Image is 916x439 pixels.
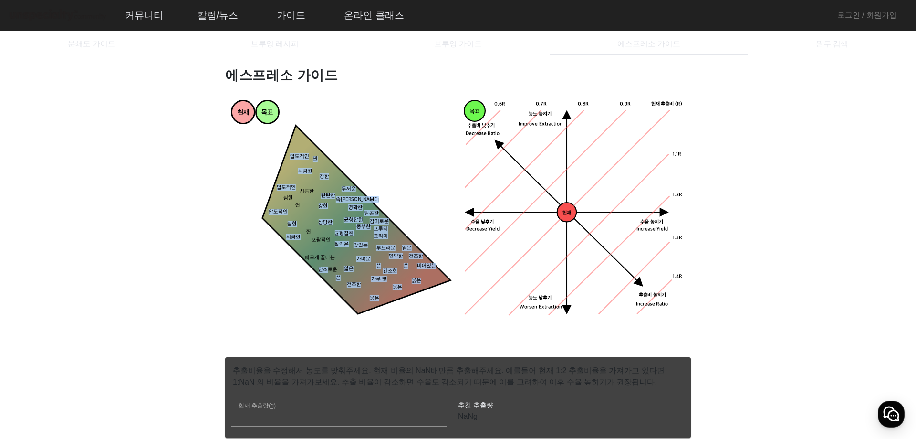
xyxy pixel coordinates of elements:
[313,156,318,162] tspan: 짠
[320,174,329,180] tspan: 강한
[417,263,436,269] tspan: 비어있는
[269,209,288,215] tspan: 압도적인
[277,184,296,191] tspan: 압도적인
[344,217,363,223] tspan: 균형잡힌
[471,219,494,225] tspan: 수율 낮추기
[620,101,631,107] tspan: 0.9R
[287,221,297,227] tspan: 심한
[147,317,159,325] span: 설정
[306,229,311,236] tspan: 짠
[348,205,363,211] tspan: 명확한
[529,295,552,301] tspan: 농도 낮추기
[402,246,412,252] tspan: 옅은
[347,282,361,288] tspan: 건조한
[290,153,309,160] tspan: 압도적인
[617,40,680,48] span: 에스프레소 가이드
[334,230,354,236] tspan: 균형잡힌
[123,303,183,327] a: 설정
[383,268,397,275] tspan: 건조한
[673,151,681,157] tspan: 1.1R
[370,218,389,225] tspan: 감미로운
[336,275,341,281] tspan: 쓴
[334,241,349,247] tspan: 잘익은
[578,101,589,107] tspan: 0.8R
[312,237,331,244] tspan: 포괄적인
[404,263,408,269] tspan: 쓴
[305,255,335,261] tspan: 빠르게 끝나는
[3,303,63,327] a: 홈
[636,226,668,232] tspan: Increase Yield
[239,403,276,409] mat-label: 현재 추출량(g)
[370,295,379,301] tspan: 묽은
[283,195,293,202] tspan: 심한
[356,256,371,262] tspan: 가벼운
[494,101,505,107] tspan: 0.6R
[261,109,273,117] tspan: 목표
[342,186,356,192] tspan: 두꺼운
[468,122,495,128] tspan: 추출비 낮추기
[520,304,562,311] tspan: Worsen Extraction
[639,292,666,298] tspan: 추출비 높히기
[87,318,99,325] span: 대화
[529,111,552,118] tspan: 농도 높히기
[318,267,337,273] tspan: 단조로운
[374,233,388,239] tspan: 크리미
[536,101,547,107] tspan: 0.7R
[470,108,479,115] tspan: 목표
[321,193,335,199] tspan: 탄탄한
[673,192,682,198] tspan: 1.2R
[458,401,493,409] mat-label: 추천 추출량
[63,303,123,327] a: 대화
[673,235,682,241] tspan: 1.3R
[651,101,682,107] tspan: 현재 추출비 (R)
[8,7,108,24] img: logo
[238,109,249,117] tspan: 현재
[389,254,403,260] tspan: 연약한
[466,130,500,137] tspan: Decrease Ratio
[466,226,500,232] tspan: Decrease Yield
[371,277,387,283] tspan: 가루 맛
[68,40,115,48] span: 분쇄도 가이드
[117,2,171,28] a: 커뮤니티
[673,274,682,280] tspan: 1.4R
[412,278,421,284] tspan: 묽은
[225,357,691,388] p: 추출비율을 수정해서 농도를 맞춰주세요. 현재 비율의 NaN배만큼 추출해주세요. 예를들어 현재 1:2 추출비율을 가져가고 있다면 1:NaN 의 비율을 가져가보세요. 추출 비율이...
[30,317,36,325] span: 홈
[376,263,381,269] tspan: 쓴
[318,220,333,226] tspan: 상당한
[376,246,396,252] tspan: 부드러운
[562,210,571,216] tspan: 현재
[409,254,423,260] tspan: 건조한
[300,189,314,195] tspan: 시큼한
[458,411,674,422] p: NaNg
[190,2,246,28] a: 칼럼/뉴스
[519,121,562,128] tspan: Improve Extraction
[344,266,354,272] tspan: 얇은
[434,40,482,48] span: 브루잉 가이드
[354,243,368,249] tspan: 맛있는
[356,224,371,230] tspan: 풍부한
[336,2,412,28] a: 온라인 클래스
[251,40,299,48] span: 브루잉 레시피
[837,10,897,21] a: 로그인 / 회원가입
[364,210,379,216] tspan: 달콤한
[336,197,379,203] tspan: 속[PERSON_NAME]
[636,301,668,307] tspan: Increase Ratio
[318,203,328,210] tspan: 강한
[269,2,313,28] a: 가이드
[225,67,691,84] h1: 에스프레소 가이드
[374,226,388,233] tspan: 프루티
[295,202,300,208] tspan: 짠
[393,285,402,291] tspan: 묽은
[640,219,663,225] tspan: 수율 높히기
[286,235,301,241] tspan: 시큼한
[298,168,312,174] tspan: 시큼한
[816,40,848,48] span: 원두 검색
